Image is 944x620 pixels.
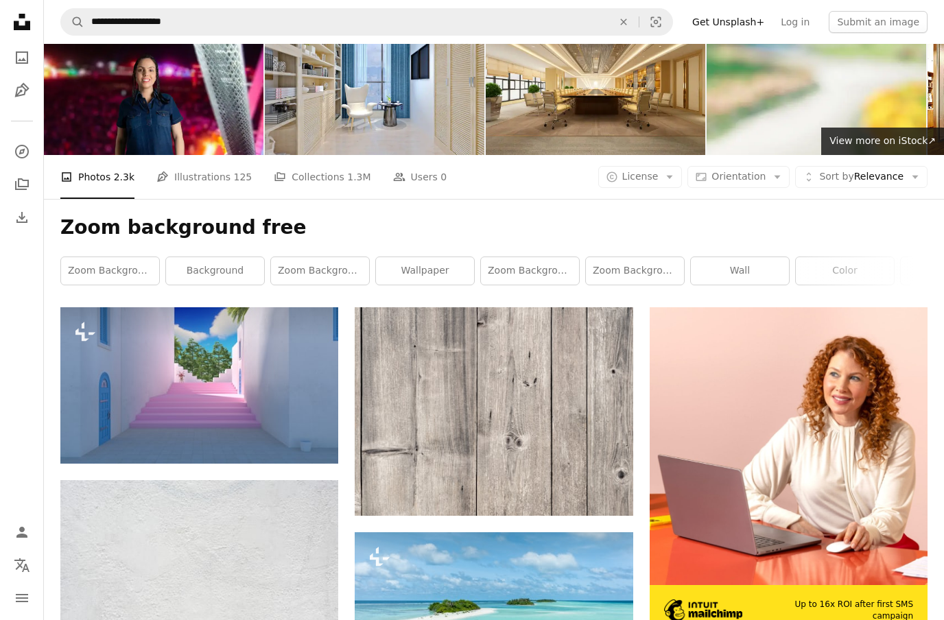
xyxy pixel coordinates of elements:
[8,551,36,579] button: Language
[829,11,928,33] button: Submit an image
[271,257,369,285] a: zoom background free office
[8,77,36,104] a: Illustrations
[829,135,936,146] span: View more on iStock ↗
[355,307,633,516] img: photo of gray wood plank
[61,9,84,35] button: Search Unsplash
[707,9,926,155] img: Abstract park landscape Bokeh
[44,9,263,155] img: portrait of woman with virtual background show
[481,257,579,285] a: zoom background office free
[639,9,672,35] button: Visual search
[8,584,36,612] button: Menu
[8,171,36,198] a: Collections
[687,166,790,188] button: Orientation
[440,169,447,184] span: 0
[61,257,159,285] a: zoom background
[60,379,338,392] a: a pink staircase leading to a palm tree
[795,166,928,188] button: Sort byRelevance
[60,8,673,36] form: Find visuals sitewide
[819,171,853,182] span: Sort by
[821,128,944,155] a: View more on iStock↗
[60,567,338,579] a: a black and white cat laying on top of a white wall
[8,8,36,38] a: Home — Unsplash
[711,171,766,182] span: Orientation
[622,171,659,182] span: License
[355,604,633,617] a: a person on a surfboard in the middle of the ocean
[376,257,474,285] a: wallpaper
[166,257,264,285] a: background
[684,11,772,33] a: Get Unsplash+
[8,44,36,71] a: Photos
[819,170,904,184] span: Relevance
[265,9,484,155] img: 3d render of home office working in pandemic days
[8,518,36,546] a: Log in / Sign up
[8,204,36,231] a: Download History
[598,166,683,188] button: License
[60,307,338,464] img: a pink staircase leading to a palm tree
[274,155,370,199] a: Collections 1.3M
[772,11,818,33] a: Log in
[156,155,252,199] a: Illustrations 125
[8,138,36,165] a: Explore
[355,405,633,418] a: photo of gray wood plank
[691,257,789,285] a: wall
[234,169,252,184] span: 125
[60,215,928,240] h1: Zoom background free
[347,169,370,184] span: 1.3M
[650,307,928,585] img: file-1722962837469-d5d3a3dee0c7image
[393,155,447,199] a: Users 0
[486,9,705,155] img: 3d render of home office working in pandemic days
[586,257,684,285] a: zoom background office
[609,9,639,35] button: Clear
[796,257,894,285] a: color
